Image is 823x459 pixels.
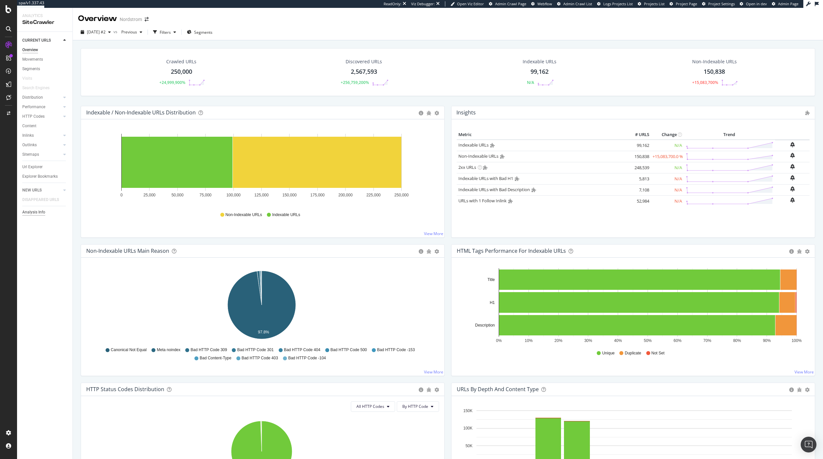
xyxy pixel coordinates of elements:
div: 2,567,593 [351,68,377,76]
text: 100,000 [226,193,241,197]
div: Movements [22,56,43,63]
a: Indexable URLs with Bad H1 [458,175,513,181]
a: Movements [22,56,68,63]
button: [DATE] #2 [78,27,113,37]
text: 200,000 [338,193,353,197]
text: 150K [463,409,472,413]
svg: A chart. [457,268,807,344]
span: Bad HTTP Code 301 [237,347,273,353]
a: Project Page [670,1,697,7]
span: Bad HTTP Code 309 [191,347,227,353]
div: Indexable URLs [523,58,556,65]
div: Search Engines [22,85,50,91]
span: Segments [194,30,212,35]
a: Admin Crawl Page [489,1,526,7]
text: 50% [644,338,652,343]
text: 175,000 [311,193,325,197]
div: Outlinks [22,142,37,149]
span: Bad HTTP Code 500 [331,347,367,353]
span: Canonical Not Equal [111,347,147,353]
text: 0% [496,338,502,343]
button: All HTTP Codes [351,401,395,412]
a: Admin Crawl List [557,1,592,7]
a: Open in dev [740,1,767,7]
button: Segments [184,27,215,37]
td: N/A [651,195,684,207]
span: Admin Crawl List [563,1,592,6]
div: 150,838 [704,68,725,76]
text: 70% [703,338,711,343]
span: Bad HTTP Code -153 [377,347,415,353]
td: 7,108 [625,184,651,195]
a: Performance [22,104,61,110]
a: Search Engines [22,85,56,91]
div: gear [434,249,439,254]
span: 2025 Sep. 25th #2 [87,29,106,35]
text: 30% [584,338,592,343]
button: Filters [151,27,179,37]
a: Visits [22,75,39,82]
a: 2xx URLs [458,164,476,170]
text: 150,000 [282,193,297,197]
div: HTTP Status Codes Distribution [86,386,164,392]
span: All HTTP Codes [356,404,384,409]
div: Crawled URLs [166,58,196,65]
i: Admin [508,199,513,203]
a: DISAPPEARED URLS [22,196,66,203]
span: Indexable URLs [272,212,300,218]
div: Open Intercom Messenger [801,437,816,452]
text: 100% [792,338,802,343]
i: Admin [490,143,495,148]
span: Duplicate [625,350,641,356]
text: 60% [673,338,681,343]
div: circle-info [789,388,794,392]
span: Projects List [644,1,665,6]
div: circle-info [789,249,794,254]
div: gear [805,388,810,392]
div: bug [427,388,431,392]
div: Segments [22,66,40,72]
td: N/A [651,140,684,151]
span: Bad Content-Type [200,355,231,361]
a: CURRENT URLS [22,37,61,44]
text: 225,000 [366,193,381,197]
span: Bad HTTP Code 404 [284,347,320,353]
div: Discovered URLs [346,58,382,65]
span: Webflow [537,1,552,6]
text: 125,000 [254,193,269,197]
a: Analysis Info [22,209,68,216]
td: N/A [651,184,684,195]
span: Non-Indexable URLs [226,212,262,218]
div: Explorer Bookmarks [22,173,58,180]
span: Not Set [652,350,665,356]
div: Visits [22,75,32,82]
i: Admin [515,176,519,181]
div: arrow-right-arrow-left [145,17,149,22]
div: DISAPPEARED URLS [22,196,59,203]
div: ReadOnly: [384,1,401,7]
th: Change [651,130,684,140]
a: URLs with 1 Follow Inlink [458,198,507,204]
a: View More [424,231,443,236]
div: bug [427,249,431,254]
div: bell-plus [790,186,795,191]
span: vs [113,29,119,34]
div: circle-info [419,111,423,115]
text: 50,000 [171,193,184,197]
a: Indexable URLs [458,142,489,148]
td: +15,083,700.0 % [651,151,684,162]
text: 25,000 [144,193,156,197]
a: Distribution [22,94,61,101]
div: circle-info [419,249,423,254]
i: Admin [483,165,488,170]
text: 250,000 [394,193,409,197]
div: Overview [78,13,117,24]
th: # URLS [625,130,651,140]
text: 90% [763,338,771,343]
a: Segments [22,66,68,72]
td: 99,162 [625,140,651,151]
svg: A chart. [86,268,437,344]
h4: Insights [456,108,476,117]
th: Metric [457,130,625,140]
